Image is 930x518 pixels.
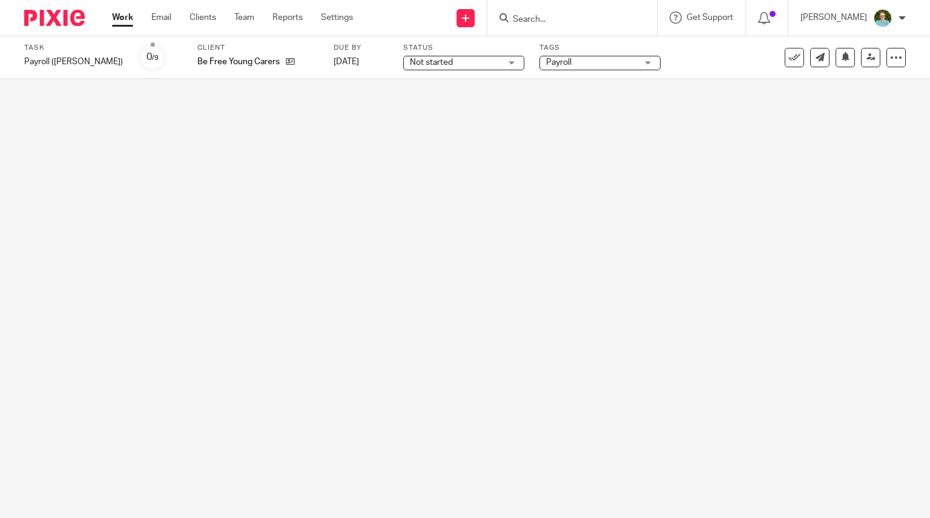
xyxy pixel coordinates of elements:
a: Team [234,12,254,24]
span: [DATE] [334,58,359,66]
label: Task [24,43,123,53]
button: Snooze task [836,48,855,67]
a: Clients [190,12,216,24]
div: Payroll (Louise) [24,56,123,68]
span: Get Support [687,13,733,22]
p: [PERSON_NAME] [800,12,867,24]
a: Reassign task [861,48,880,67]
label: Client [197,43,318,53]
div: Payroll ([PERSON_NAME]) [24,56,123,68]
span: Not started [410,58,453,67]
img: Pixie [24,10,85,26]
label: Status [403,43,524,53]
a: Settings [321,12,353,24]
label: Tags [539,43,661,53]
p: Be Free Young Carers [197,56,280,68]
a: Work [112,12,133,24]
a: Reports [272,12,303,24]
input: Search [512,15,621,25]
i: Open client page [286,57,295,66]
a: Email [151,12,171,24]
span: Payroll [546,58,572,67]
small: /9 [152,55,159,61]
div: 0 [147,50,159,64]
label: Due by [334,43,388,53]
a: Send new email to Be Free Young Carers [810,48,829,67]
img: U9kDOIcY.jpeg [873,8,892,28]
